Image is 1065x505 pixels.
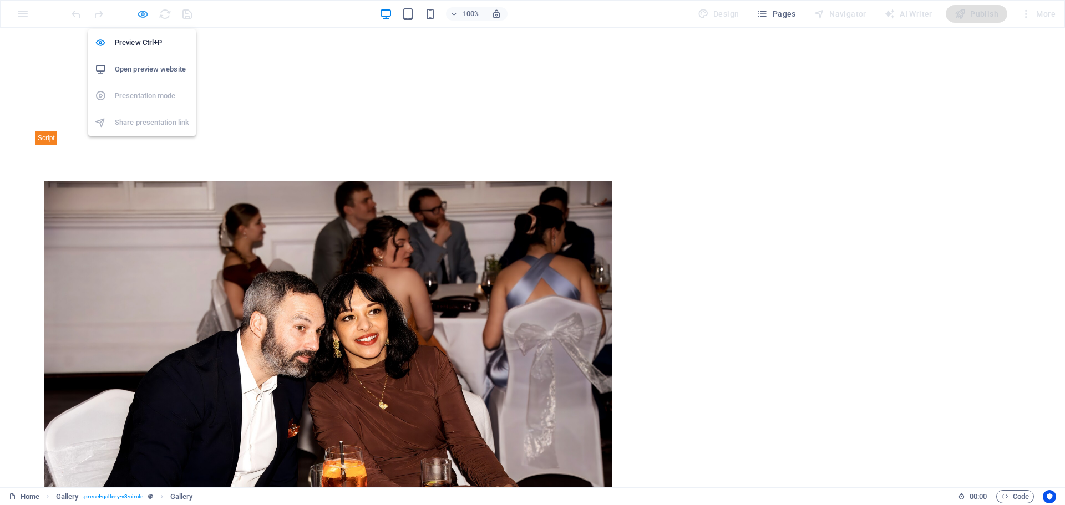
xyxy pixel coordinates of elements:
[170,490,193,503] span: Click to select. Double-click to edit
[977,492,979,501] span: :
[970,490,987,503] span: 00 00
[491,9,501,19] i: On resize automatically adjust zoom level to fit chosen device.
[56,490,193,503] nav: breadcrumb
[115,63,189,76] h6: Open preview website
[1001,490,1029,503] span: Code
[996,490,1034,503] button: Code
[9,490,39,503] a: Click to cancel selection. Double-click to open Pages
[757,8,795,19] span: Pages
[958,490,987,503] h6: Session time
[56,490,79,503] span: Click to select. Double-click to edit
[115,36,189,49] h6: Preview Ctrl+P
[463,7,480,21] h6: 100%
[148,493,153,499] i: This element is a customizable preset
[83,490,143,503] span: . preset-gallery-v3-circle
[693,5,744,23] div: Design (Ctrl+Alt+Y)
[446,7,485,21] button: 100%
[1043,490,1056,503] button: Usercentrics
[752,5,800,23] button: Pages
